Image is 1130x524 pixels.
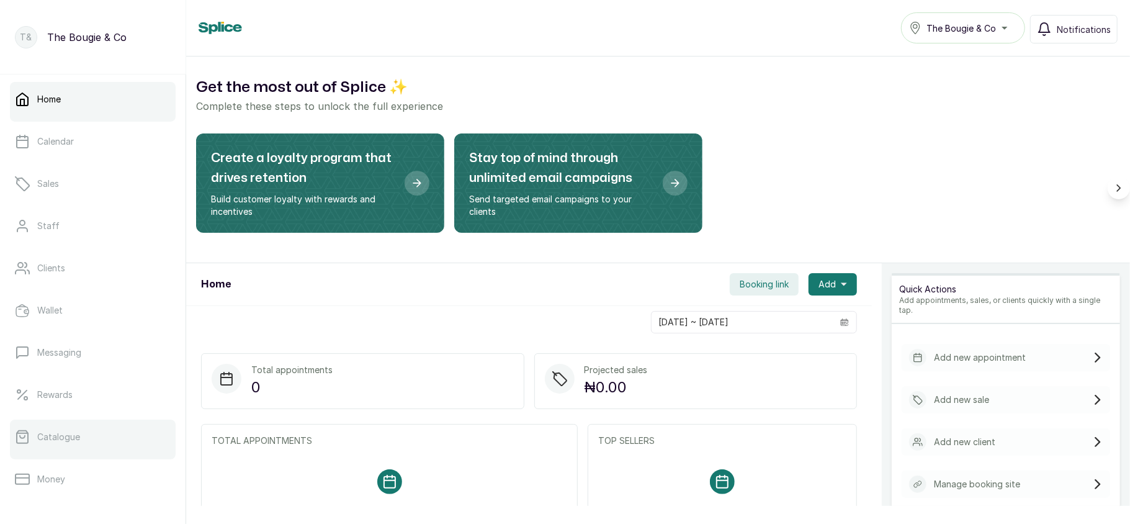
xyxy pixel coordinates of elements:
[20,31,32,43] p: T&
[1057,23,1111,36] span: Notifications
[899,283,1113,296] p: Quick Actions
[201,277,231,292] h1: Home
[37,346,81,359] p: Messaging
[37,473,65,486] p: Money
[10,82,176,117] a: Home
[1030,15,1118,43] button: Notifications
[10,293,176,328] a: Wallet
[10,335,176,370] a: Messaging
[37,389,73,401] p: Rewards
[598,435,846,447] p: TOP SELLERS
[10,377,176,412] a: Rewards
[469,193,653,218] p: Send targeted email campaigns to your clients
[10,251,176,286] a: Clients
[211,193,395,218] p: Build customer loyalty with rewards and incentives
[37,262,65,274] p: Clients
[251,364,333,376] p: Total appointments
[10,462,176,497] a: Money
[740,278,789,291] span: Booking link
[809,273,857,296] button: Add
[899,296,1113,315] p: Add appointments, sales, or clients quickly with a single tap.
[10,420,176,454] a: Catalogue
[37,304,63,317] p: Wallet
[730,273,799,296] button: Booking link
[196,133,444,233] div: Create a loyalty program that drives retention
[585,364,648,376] p: Projected sales
[1108,177,1130,199] button: Scroll right
[37,431,80,443] p: Catalogue
[934,351,1026,364] p: Add new appointment
[37,178,59,190] p: Sales
[934,478,1020,490] p: Manage booking site
[251,376,333,399] p: 0
[454,133,702,233] div: Stay top of mind through unlimited email campaigns
[818,278,836,291] span: Add
[469,148,653,188] h2: Stay top of mind through unlimited email campaigns
[926,22,996,35] span: The Bougie & Co
[196,99,1120,114] p: Complete these steps to unlock the full experience
[37,135,74,148] p: Calendar
[585,376,648,399] p: ₦0.00
[934,394,989,406] p: Add new sale
[232,494,547,517] p: No appointments. Visit your calendar to add some appointments for [DATE]
[934,436,995,448] p: Add new client
[196,76,1120,99] h2: Get the most out of Splice ✨
[10,124,176,159] a: Calendar
[840,318,849,327] svg: calendar
[10,209,176,243] a: Staff
[652,312,833,333] input: Select date
[901,12,1025,43] button: The Bougie & Co
[212,435,567,447] p: TOTAL APPOINTMENTS
[37,93,61,106] p: Home
[47,30,127,45] p: The Bougie & Co
[37,220,60,232] p: Staff
[211,148,395,188] h2: Create a loyalty program that drives retention
[10,166,176,201] a: Sales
